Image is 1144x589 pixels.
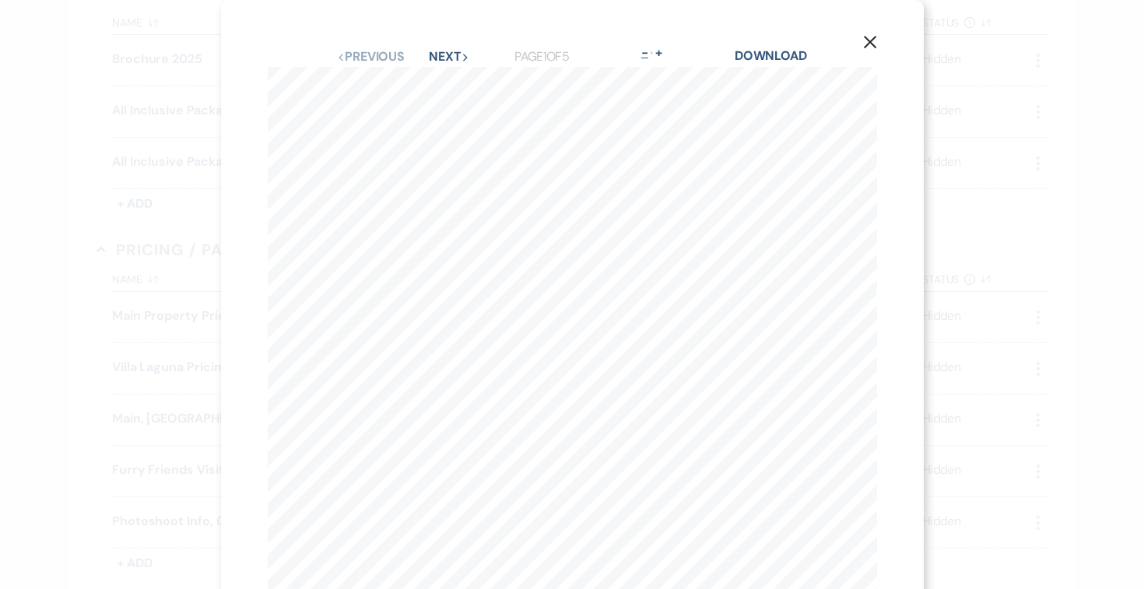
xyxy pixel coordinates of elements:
[735,47,807,64] a: Download
[514,47,569,67] p: Page 1 of 5
[429,51,469,63] button: Next
[653,47,665,59] button: +
[639,47,651,59] button: -
[337,51,405,63] button: Previous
